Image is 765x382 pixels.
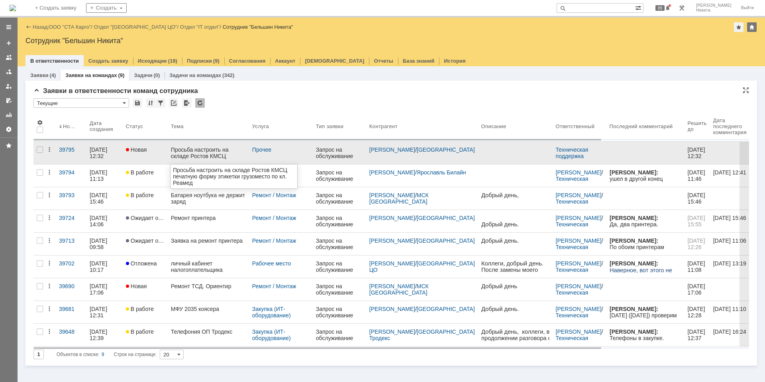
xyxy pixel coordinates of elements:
div: Услуга [252,123,270,129]
div: Обновлять список [195,98,205,108]
span: 89 [655,5,665,11]
span: A [50,259,54,265]
a: Закупка (ИТ-оборудование) [252,306,291,319]
div: Действия [46,329,53,335]
th: Номер [56,111,86,142]
span: [DATE] 12:37 [688,329,707,341]
div: 39794 [59,169,83,176]
div: Дата создания [90,120,113,132]
i: Строк на странице: [57,350,157,359]
a: Заявка на ремонт принтера [168,233,249,255]
a: В ответственности [30,58,79,64]
div: Действия [46,306,53,312]
a: Запрос на обслуживание [313,164,366,187]
th: Тип заявки [313,111,366,142]
span: Никита [696,8,732,13]
div: / [49,24,94,30]
a: Техническая поддержка [556,244,590,257]
a: [PERSON_NAME] [369,192,415,198]
div: [DATE] 12:31 [90,306,109,319]
div: Действия [46,283,53,289]
div: / [94,24,180,30]
span: В работе [126,329,154,335]
div: (9) [213,58,220,64]
div: 9 [102,350,104,359]
a: В работе [123,187,168,210]
a: [GEOGRAPHIC_DATA] Тродекс [369,329,477,341]
a: 39648 [56,324,86,346]
div: Просьба настроить на складе Ростов КМСЦ печатную форму этикетки грузоместо по кл. Реамед [173,167,292,186]
span: . [48,192,50,199]
div: Номер [63,123,77,129]
a: [DATE] 15:46 [685,187,710,210]
div: Создать [86,3,127,13]
div: / [369,169,475,176]
div: Действия [46,238,53,244]
div: Действия [46,169,53,176]
th: Тема [168,111,249,142]
a: Техническая поддержка [556,267,590,279]
a: Настройки [2,123,15,136]
a: [PERSON_NAME] [369,260,415,267]
span: Объектов в списке: [57,352,99,357]
a: Просьба настроить на складе Ростов КМСЦ печатную форму этикетки грузоместо по кл. Реамед [168,142,249,164]
a: Мои согласования [2,94,15,107]
a: МСК [GEOGRAPHIC_DATA] [369,283,430,296]
div: Сотрудник "Бельшин Никита" [25,37,757,45]
span: cargo [22,168,37,174]
a: [DATE] 10:17 [86,255,123,278]
a: Запрос на обслуживание [313,301,366,323]
a: Создать заявку [88,58,128,64]
a: 39795 [56,142,86,164]
a: История [444,58,465,64]
div: Решить до [688,120,707,132]
a: [PERSON_NAME] [369,169,415,176]
a: [DATE] 12:39 [86,324,123,346]
th: Контрагент [366,111,478,142]
a: Техническая поддержка [556,221,590,234]
span: . [8,138,10,144]
div: Тема [171,123,184,129]
a: [PERSON_NAME] [556,329,602,335]
a: Ремонт принтера [168,210,249,232]
a: Заявки в моей ответственности [2,65,15,78]
div: Последний комментарий [610,123,673,129]
a: [PERSON_NAME] [556,192,602,198]
span: . [37,144,38,150]
a: [DEMOGRAPHIC_DATA] [305,58,364,64]
div: На всю страницу [743,87,749,93]
div: Ремонт ТСД. Ориентир [171,283,246,289]
div: Сортировка... [146,98,155,108]
div: / [556,238,603,250]
span: stacargo [14,144,37,150]
span: Новая [126,146,147,153]
div: 39681 [59,306,83,312]
div: 39795 [59,146,83,153]
div: 39793 [59,192,83,198]
div: Статус [126,123,143,129]
a: [GEOGRAPHIC_DATA] ЦО [369,260,477,273]
a: Ожидает ответа контрагента [123,233,168,255]
div: Батарея ноутбука не держит заряд [171,192,246,205]
span: @sta [53,277,67,283]
span: ru [13,266,18,273]
a: [DATE] 12:32 [685,142,710,164]
span: SN [3,45,11,51]
span: . [12,283,13,290]
span: a [50,109,53,115]
a: [DATE] 12:31 [86,301,123,323]
span: i [50,131,51,137]
a: [DATE] 12:32 [86,142,123,164]
div: Сотрудник "Бельшин Никита" [223,24,293,30]
a: [DATE] 15:55 [685,210,710,232]
span: Ожидает ответа контрагента [126,215,205,221]
div: [DATE] 10:17 [90,260,109,273]
a: [PERSON_NAME] [369,283,415,289]
div: 39702 [59,260,83,267]
a: Новая [123,142,168,164]
a: Телефония ОП Тродекс [168,324,249,346]
a: 39690 [56,278,86,301]
a: 39794 [56,164,86,187]
a: Назад [33,24,47,30]
div: (19) [168,58,177,64]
